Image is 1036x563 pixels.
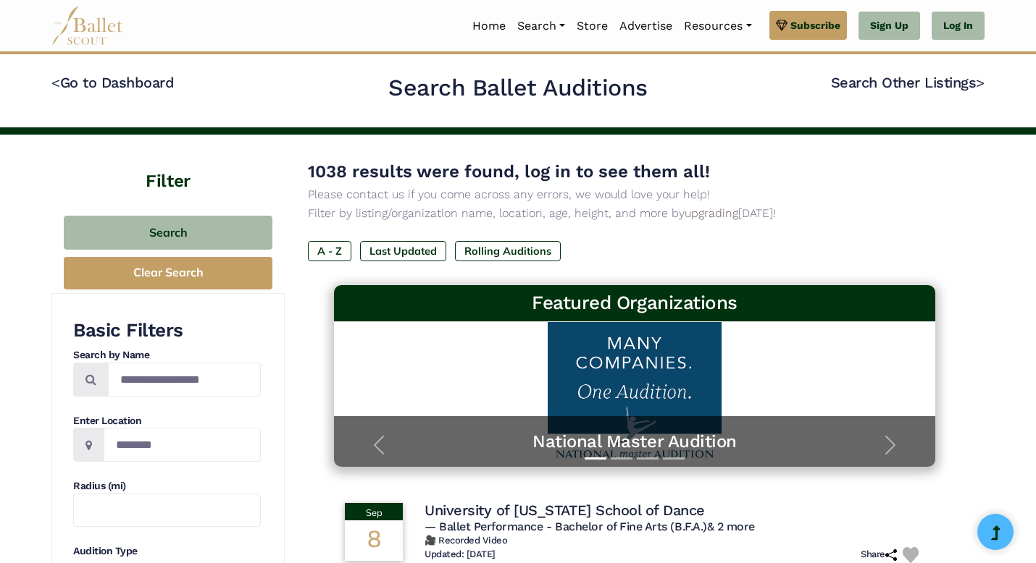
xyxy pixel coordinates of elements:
[425,501,705,520] h4: University of [US_STATE] School of Dance
[308,241,351,261] label: A - Z
[345,503,403,520] div: Sep
[637,450,659,467] button: Slide 3
[104,428,261,462] input: Location
[790,17,840,33] span: Subscribe
[348,431,921,453] a: National Master Audition
[73,318,261,343] h3: Basic Filters
[425,535,924,547] h6: 🎥 Recorded Video
[685,206,738,220] a: upgrading
[678,11,757,41] a: Resources
[345,520,403,561] div: 8
[425,549,496,561] h6: Updated: [DATE]
[360,241,446,261] label: Last Updated
[108,363,261,397] input: Search by names...
[585,450,606,467] button: Slide 1
[73,414,261,428] h4: Enter Location
[73,544,261,559] h4: Audition Type
[73,479,261,494] h4: Radius (mi)
[64,216,272,250] button: Search
[467,11,511,41] a: Home
[511,11,571,41] a: Search
[611,450,632,467] button: Slide 2
[707,520,755,533] a: & 2 more
[51,74,174,91] a: <Go to Dashboard
[663,450,685,467] button: Slide 4
[976,73,985,91] code: >
[859,12,920,41] a: Sign Up
[308,161,710,182] span: 1038 results were found, log in to see them all!
[831,74,985,91] a: Search Other Listings>
[51,135,285,194] h4: Filter
[776,17,788,33] img: gem.svg
[73,348,261,363] h4: Search by Name
[614,11,678,41] a: Advertise
[308,185,961,204] p: Please contact us if you come across any errors, we would love your help!
[571,11,614,41] a: Store
[769,11,847,40] a: Subscribe
[64,257,272,289] button: Clear Search
[308,204,961,223] p: Filter by listing/organization name, location, age, height, and more by [DATE]!
[861,549,897,561] h6: Share
[388,73,648,103] h2: Search Ballet Auditions
[51,73,60,91] code: <
[425,520,755,533] span: — Ballet Performance - Bachelor of Fine Arts (B.F.A.)
[455,241,561,261] label: Rolling Auditions
[346,291,924,316] h3: Featured Organizations
[932,12,985,41] a: Log In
